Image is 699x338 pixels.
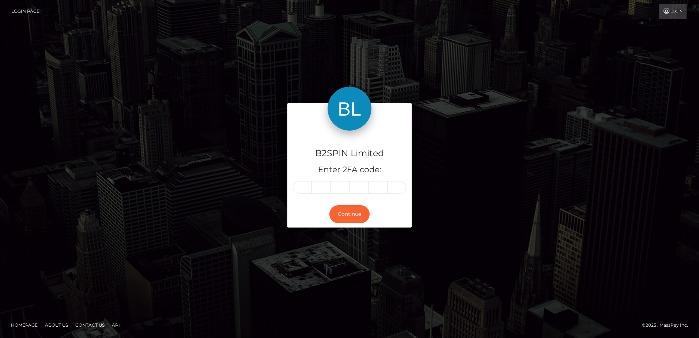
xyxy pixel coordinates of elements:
[642,321,694,329] div: © 2025 , MassPay Inc.
[109,319,123,331] a: API
[72,319,107,331] a: Contact Us
[329,205,370,223] button: Continue
[328,87,371,131] img: B2SPIN Limited
[11,4,39,19] a: Login Page
[293,147,406,160] h4: B2SPIN Limited
[42,319,71,331] a: About Us
[293,164,406,176] h5: Enter 2FA code:
[659,4,687,19] a: Login
[8,319,41,331] a: Homepage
